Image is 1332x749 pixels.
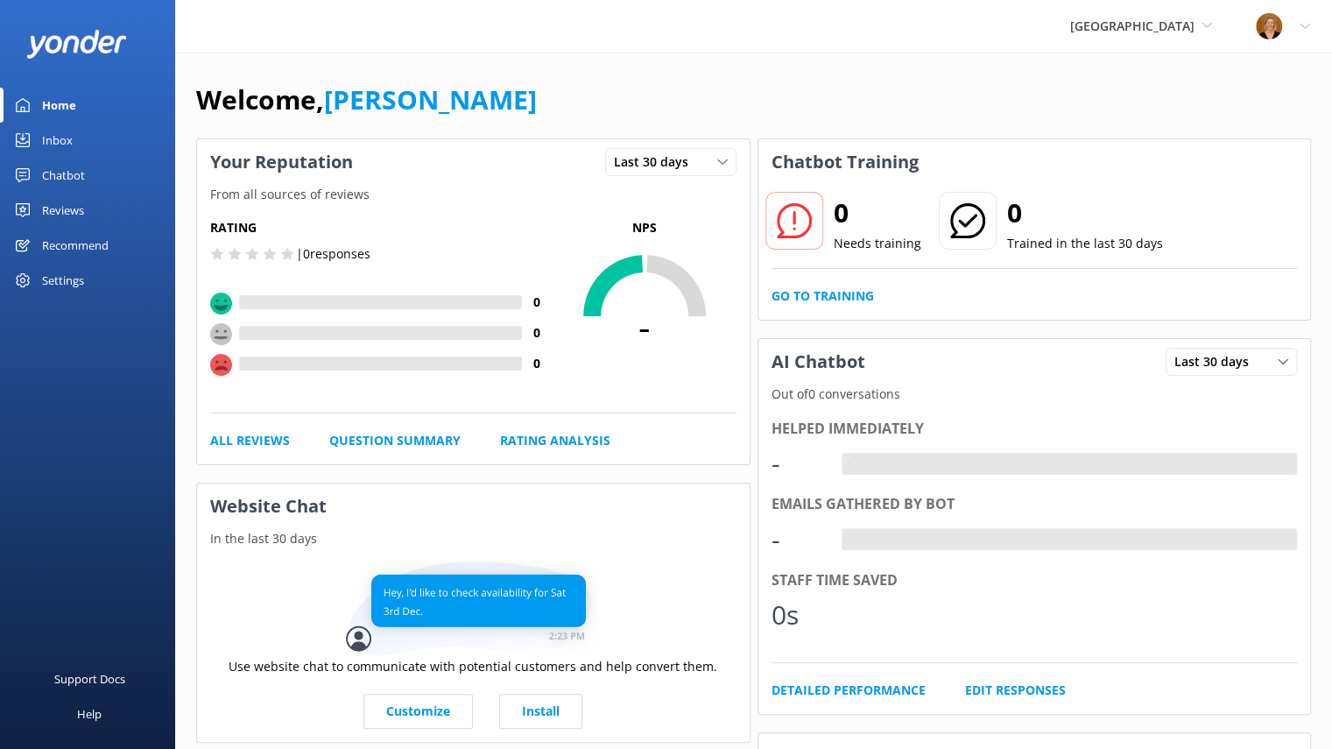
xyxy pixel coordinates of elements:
span: Last 30 days [614,152,699,172]
a: [PERSON_NAME] [324,81,537,117]
h4: 0 [522,354,553,373]
p: NPS [553,218,736,237]
a: Detailed Performance [772,681,926,700]
span: - [553,304,736,348]
img: conversation... [346,562,600,657]
h4: 0 [522,323,553,343]
div: Reviews [42,193,84,228]
span: [GEOGRAPHIC_DATA] [1070,18,1195,34]
h5: Rating [210,218,553,237]
div: - [842,453,855,476]
p: Out of 0 conversations [758,385,1311,404]
div: Home [42,88,76,123]
h3: Chatbot Training [758,139,932,185]
div: Support Docs [54,661,125,696]
h3: Website Chat [197,484,750,529]
h3: AI Chatbot [758,339,878,385]
p: Trained in the last 30 days [1007,234,1163,253]
div: Inbox [42,123,73,158]
span: Last 30 days [1174,352,1259,371]
img: yonder-white-logo.png [26,30,127,59]
img: 1-1617059290.jpg [1256,13,1282,39]
div: Staff time saved [772,569,1298,592]
div: - [772,519,824,561]
div: Help [77,696,102,731]
a: Install [499,694,582,729]
p: Needs training [834,234,921,253]
h4: 0 [522,293,553,312]
div: - [842,528,855,551]
div: 0s [772,594,824,636]
a: Customize [363,694,473,729]
div: - [772,442,824,484]
div: Settings [42,263,84,298]
a: Edit Responses [965,681,1066,700]
p: From all sources of reviews [197,185,750,204]
p: | 0 responses [296,244,370,264]
a: Question Summary [329,431,461,450]
a: Rating Analysis [500,431,610,450]
p: In the last 30 days [197,529,750,548]
h2: 0 [1007,192,1163,234]
h2: 0 [834,192,921,234]
a: Go to Training [772,286,874,306]
p: Use website chat to communicate with potential customers and help convert them. [229,657,717,676]
div: Recommend [42,228,109,263]
h3: Your Reputation [197,139,366,185]
div: Emails gathered by bot [772,493,1298,516]
a: All Reviews [210,431,290,450]
div: Helped immediately [772,418,1298,441]
h1: Welcome, [196,79,537,121]
div: Chatbot [42,158,85,193]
